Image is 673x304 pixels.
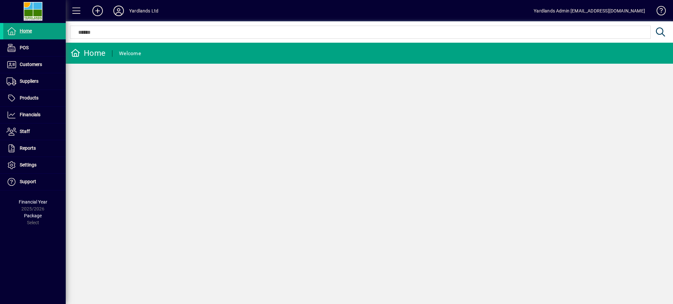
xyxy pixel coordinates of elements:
span: Home [20,28,32,33]
span: Customers [20,62,42,67]
div: Welcome [119,48,141,59]
div: Home [71,48,105,58]
a: Products [3,90,66,106]
a: Support [3,174,66,190]
span: Settings [20,162,36,167]
span: Financials [20,112,40,117]
span: Suppliers [20,78,38,84]
a: POS [3,40,66,56]
a: Settings [3,157,66,173]
span: Reports [20,145,36,151]
a: Knowledge Base [652,1,665,23]
span: Staff [20,129,30,134]
button: Add [87,5,108,17]
a: Reports [3,140,66,157]
a: Suppliers [3,73,66,90]
button: Profile [108,5,129,17]
span: Package [24,213,42,218]
span: Support [20,179,36,184]
a: Staff [3,123,66,140]
div: Yardlands Admin [EMAIL_ADDRESS][DOMAIN_NAME] [534,6,645,16]
span: Products [20,95,38,100]
a: Financials [3,107,66,123]
span: POS [20,45,29,50]
span: Financial Year [19,199,47,205]
a: Customers [3,56,66,73]
div: Yardlands Ltd [129,6,158,16]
